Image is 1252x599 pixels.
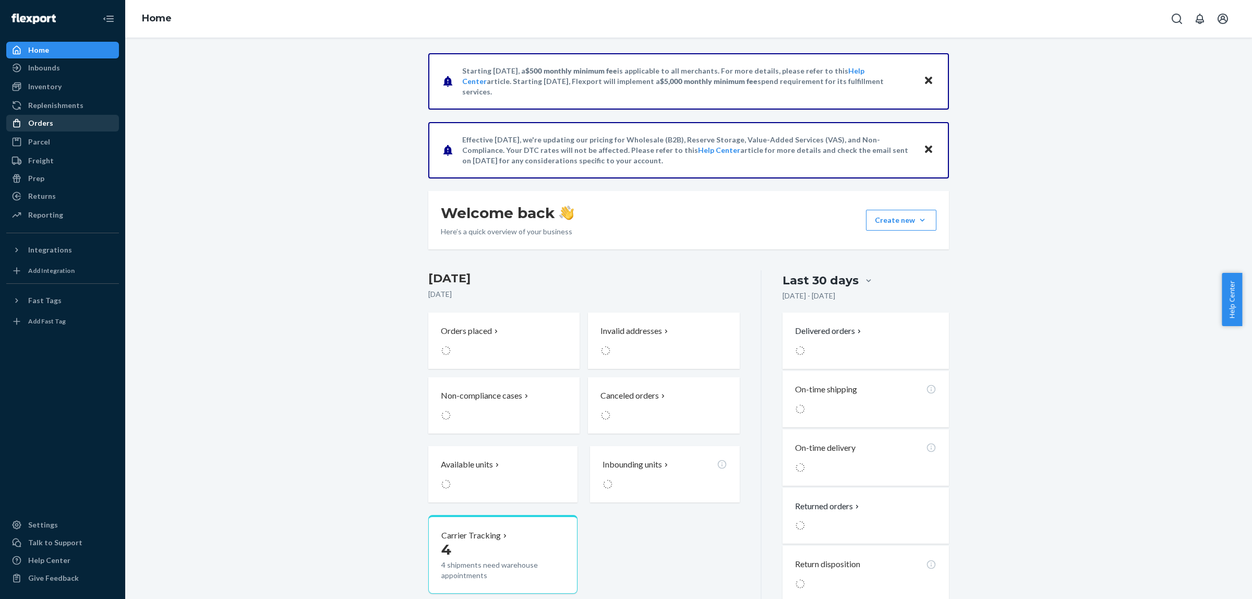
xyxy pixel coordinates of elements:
button: Inbounding units [590,446,739,502]
div: Give Feedback [28,573,79,583]
div: Parcel [28,137,50,147]
a: Parcel [6,134,119,150]
p: Invalid addresses [600,325,662,337]
button: Open notifications [1189,8,1210,29]
button: Open account menu [1212,8,1233,29]
a: Talk to Support [6,534,119,551]
img: hand-wave emoji [559,206,574,220]
a: Orders [6,115,119,131]
span: 4 [441,541,451,558]
p: Here’s a quick overview of your business [441,226,574,237]
button: Available units [428,446,577,502]
p: Carrier Tracking [441,530,501,542]
div: Talk to Support [28,537,82,548]
button: Delivered orders [795,325,863,337]
button: Give Feedback [6,570,119,586]
div: Fast Tags [28,295,62,306]
p: Starting [DATE], a is applicable to all merchants. For more details, please refer to this article... [462,66,913,97]
p: [DATE] [428,289,740,299]
div: Last 30 days [782,272,859,289]
div: Freight [28,155,54,166]
a: Add Integration [6,262,119,279]
button: Help Center [1222,273,1242,326]
button: Close [922,74,935,89]
div: Orders [28,118,53,128]
p: Available units [441,459,493,471]
p: Orders placed [441,325,492,337]
div: Reporting [28,210,63,220]
a: Home [142,13,172,24]
p: 4 shipments need warehouse appointments [441,560,564,581]
p: Canceled orders [600,390,659,402]
p: Non-compliance cases [441,390,522,402]
a: Add Fast Tag [6,313,119,330]
div: Integrations [28,245,72,255]
div: Add Integration [28,266,75,275]
div: Home [28,45,49,55]
h3: [DATE] [428,270,740,287]
span: $5,000 monthly minimum fee [660,77,757,86]
p: Inbounding units [603,459,662,471]
div: Replenishments [28,100,83,111]
a: Settings [6,517,119,533]
div: Returns [28,191,56,201]
div: Inventory [28,81,62,92]
p: [DATE] - [DATE] [782,291,835,301]
button: Invalid addresses [588,313,739,369]
a: Inbounds [6,59,119,76]
a: Prep [6,170,119,187]
a: Help Center [698,146,740,154]
button: Carrier Tracking44 shipments need warehouse appointments [428,515,577,594]
button: Open Search Box [1166,8,1187,29]
div: Inbounds [28,63,60,73]
p: On-time shipping [795,384,857,396]
button: Returned orders [795,500,861,512]
button: Create new [866,210,936,231]
button: Canceled orders [588,377,739,434]
a: Returns [6,188,119,205]
div: Add Fast Tag [28,317,66,326]
button: Non-compliance cases [428,377,580,434]
span: $500 monthly minimum fee [525,66,617,75]
button: Close [922,142,935,158]
p: Return disposition [795,558,860,570]
a: Home [6,42,119,58]
p: On-time delivery [795,442,856,454]
div: Prep [28,173,44,184]
a: Help Center [6,552,119,569]
h1: Welcome back [441,203,574,222]
button: Fast Tags [6,292,119,309]
button: Close Navigation [98,8,119,29]
a: Freight [6,152,119,169]
a: Replenishments [6,97,119,114]
ol: breadcrumbs [134,4,180,34]
button: Integrations [6,242,119,258]
img: Flexport logo [11,14,56,24]
a: Reporting [6,207,119,223]
div: Settings [28,520,58,530]
div: Help Center [28,555,70,566]
button: Orders placed [428,313,580,369]
a: Inventory [6,78,119,95]
p: Effective [DATE], we're updating our pricing for Wholesale (B2B), Reserve Storage, Value-Added Se... [462,135,913,166]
